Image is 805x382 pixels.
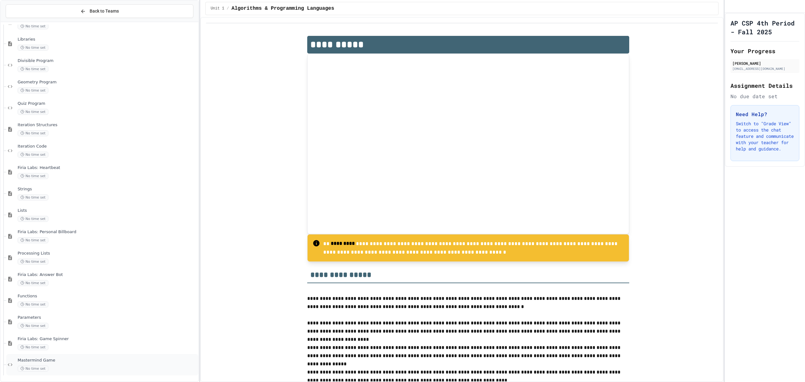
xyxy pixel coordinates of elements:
span: Firia Labs: Heartbeat [18,165,197,171]
span: Firia Labs: Personal Billboard [18,229,197,235]
span: / [227,6,229,11]
div: [PERSON_NAME] [732,60,797,66]
button: Back to Teams [6,4,193,18]
span: Firia Labs: Answer Bot [18,272,197,278]
span: Functions [18,294,197,299]
span: Lists [18,208,197,213]
span: Divisible Program [18,58,197,64]
p: Switch to "Grade View" to access the chat feature and communicate with your teacher for help and ... [736,121,794,152]
span: Mastermind Game [18,358,197,363]
h2: Your Progress [730,47,799,55]
span: Firia Labs: Game Spinner [18,336,197,342]
div: [EMAIL_ADDRESS][DOMAIN_NAME] [732,66,797,71]
span: Geometry Program [18,80,197,85]
span: No time set [18,194,48,200]
span: Iteration Code [18,144,197,149]
span: No time set [18,216,48,222]
span: No time set [18,45,48,51]
span: No time set [18,237,48,243]
span: Back to Teams [90,8,119,14]
h3: Need Help? [736,110,794,118]
span: No time set [18,66,48,72]
div: No due date set [730,93,799,100]
span: Unit 1 [211,6,224,11]
span: Libraries [18,37,197,42]
span: No time set [18,323,48,329]
span: No time set [18,344,48,350]
span: No time set [18,109,48,115]
span: Strings [18,187,197,192]
span: Parameters [18,315,197,320]
span: Processing Lists [18,251,197,256]
span: No time set [18,152,48,158]
span: No time set [18,87,48,93]
h1: AP CSP 4th Period - Fall 2025 [730,19,799,36]
span: No time set [18,259,48,265]
span: No time set [18,280,48,286]
span: No time set [18,173,48,179]
span: Algorithms & Programming Languages [231,5,334,12]
span: Quiz Program [18,101,197,106]
span: No time set [18,301,48,307]
span: No time set [18,366,48,372]
span: Iteration Structures [18,122,197,128]
span: No time set [18,130,48,136]
span: No time set [18,23,48,29]
h2: Assignment Details [730,81,799,90]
